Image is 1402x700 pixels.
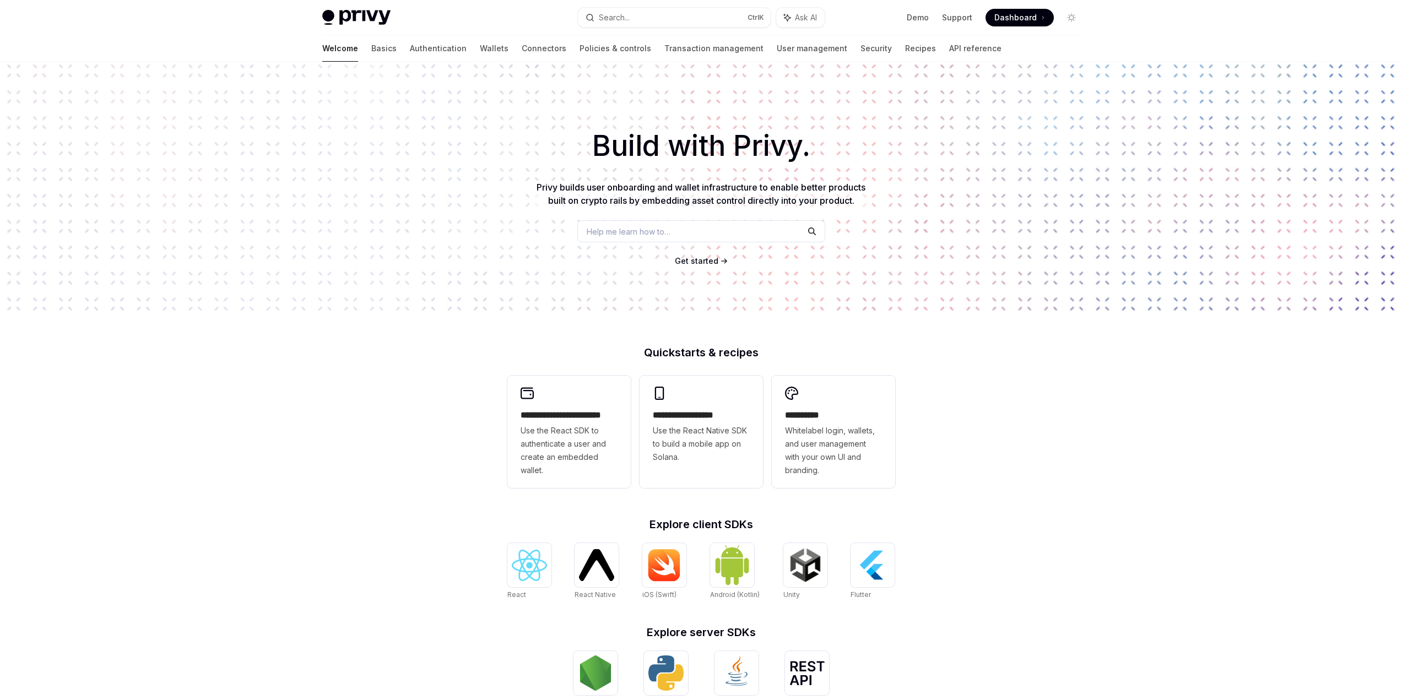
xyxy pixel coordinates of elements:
[578,655,613,691] img: NodeJS
[748,13,764,22] span: Ctrl K
[648,655,684,691] img: Python
[521,424,618,477] span: Use the React SDK to authenticate a user and create an embedded wallet.
[507,590,526,599] span: React
[480,35,508,62] a: Wallets
[587,226,670,237] span: Help me learn how to…
[522,35,566,62] a: Connectors
[578,8,771,28] button: Search...CtrlK
[1063,9,1080,26] button: Toggle dark mode
[994,12,1037,23] span: Dashboard
[322,10,391,25] img: light logo
[18,124,1384,167] h1: Build with Privy.
[710,543,760,600] a: Android (Kotlin)Android (Kotlin)
[537,182,865,206] span: Privy builds user onboarding and wallet infrastructure to enable better products built on crypto ...
[653,424,750,464] span: Use the React Native SDK to build a mobile app on Solana.
[986,9,1054,26] a: Dashboard
[599,11,630,24] div: Search...
[785,424,882,477] span: Whitelabel login, wallets, and user management with your own UI and branding.
[783,543,827,600] a: UnityUnity
[507,543,551,600] a: ReactReact
[647,549,682,582] img: iOS (Swift)
[855,547,890,583] img: Flutter
[905,35,936,62] a: Recipes
[675,256,718,265] span: Get started
[719,655,754,691] img: Java
[575,543,619,600] a: React NativeReact Native
[640,376,763,488] a: **** **** **** ***Use the React Native SDK to build a mobile app on Solana.
[777,35,847,62] a: User management
[783,590,800,599] span: Unity
[371,35,397,62] a: Basics
[942,12,972,23] a: Support
[507,627,895,638] h2: Explore server SDKs
[664,35,764,62] a: Transaction management
[322,35,358,62] a: Welcome
[507,519,895,530] h2: Explore client SDKs
[642,590,676,599] span: iOS (Swift)
[860,35,892,62] a: Security
[675,256,718,267] a: Get started
[714,544,750,585] img: Android (Kotlin)
[507,347,895,358] h2: Quickstarts & recipes
[580,35,651,62] a: Policies & controls
[788,547,823,583] img: Unity
[772,376,895,488] a: **** *****Whitelabel login, wallets, and user management with your own UI and branding.
[642,543,686,600] a: iOS (Swift)iOS (Swift)
[907,12,929,23] a: Demo
[851,590,871,599] span: Flutter
[795,12,817,23] span: Ask AI
[776,8,825,28] button: Ask AI
[851,543,895,600] a: FlutterFlutter
[789,661,825,685] img: REST API
[410,35,467,62] a: Authentication
[579,549,614,580] img: React Native
[710,590,760,599] span: Android (Kotlin)
[512,550,547,581] img: React
[575,590,616,599] span: React Native
[949,35,1002,62] a: API reference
